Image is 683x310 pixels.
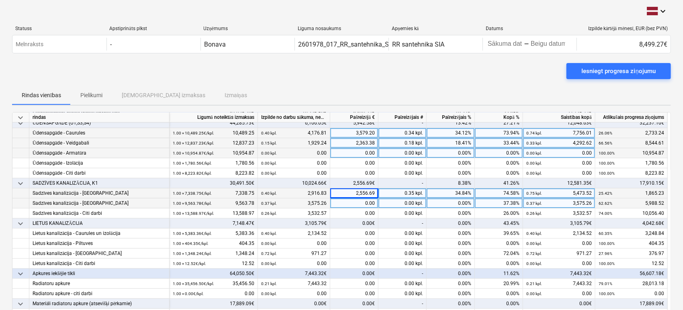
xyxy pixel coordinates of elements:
[33,218,166,228] div: LIETUS KANALIZĀCIJA
[599,261,615,266] small: 100.00%
[523,112,595,122] div: Saistības kopā
[526,128,592,138] div: 7,756.01
[599,138,664,148] div: 8,544.61
[173,138,254,148] div: 12,837.23
[526,281,542,286] small: 0.21 kpl.
[378,228,427,239] div: 0.00 kpl.
[173,239,254,249] div: 404.35
[599,231,612,236] small: 60.35%
[261,168,327,178] div: 0.00
[378,259,427,269] div: 0.00 kpl.
[261,231,277,236] small: 0.40 kpl.
[599,249,664,259] div: 376.97
[566,63,671,79] button: Iesniegt progresa ziņojumu
[392,26,479,32] div: Apņemies kā
[475,138,523,148] div: 33.44%
[33,188,166,198] div: Sadzīves kanalizācija - [GEOGRAPHIC_DATA]
[427,112,475,122] div: Pašreizējais %
[330,188,378,198] div: 2,556.69
[261,198,327,208] div: 3,575.26
[427,289,475,299] div: 0.00%
[261,191,277,196] small: 0.40 kpl.
[16,179,25,188] span: keyboard_arrow_down
[599,158,664,168] div: 1,780.56
[599,259,664,269] div: 12.52
[330,138,378,148] div: 2,363.38
[523,218,595,228] div: 3,105.79€
[599,148,664,158] div: 10,954.87
[599,171,615,175] small: 100.00%
[427,208,475,218] div: 0.00%
[599,241,615,246] small: 100.00%
[475,259,523,269] div: 0.00%
[16,118,25,128] span: keyboard_arrow_down
[475,198,523,208] div: 37.38%
[261,241,277,246] small: 0.00 kpl.
[261,131,277,135] small: 0.40 kpl.
[261,279,327,289] div: 7,443.32
[378,218,427,228] div: -
[526,188,592,198] div: 5,473.52
[173,141,214,145] small: 1.00 × 12,837.23€ / kpl.
[526,191,542,196] small: 0.75 kpl.
[427,168,475,178] div: 0.00%
[475,118,523,128] div: 27.21%
[330,148,378,158] div: 0.00
[173,279,254,289] div: 35,456.50
[599,251,612,256] small: 27.96%
[33,148,166,158] div: Ūdensapgāde - Armatūra
[16,219,25,228] span: keyboard_arrow_down
[173,188,254,198] div: 7,338.75
[330,269,378,279] div: 0.00€
[173,211,214,216] small: 1.00 × 13,588.97€ / kpl.
[33,289,166,299] div: Radiatoru apkure - citi darbi
[427,239,475,249] div: 0.00%
[330,228,378,239] div: 0.00
[298,41,645,48] div: 2601978_017_RR_santehnika_SIA_20250619_Ligums_apkure_udens_kanalizacija_siltummezgls_2025-2_S8_1k...
[526,161,542,165] small: 0.00 kpl.
[22,91,61,100] p: Rindas vienības
[595,112,668,122] div: Atlikušais progresa ziņojums
[261,261,277,266] small: 0.00 kpl.
[599,279,664,289] div: 28,013.18
[173,289,254,299] div: 0.00
[170,269,258,279] div: 64,050.50€
[475,218,523,228] div: 43.45%
[29,112,170,122] div: rindas
[261,148,327,158] div: 0.00
[599,281,612,286] small: 79.01%
[258,299,330,309] div: 0.00€
[577,38,671,51] div: 8,499.27€
[526,239,592,249] div: 0.00
[33,158,166,168] div: Ūdensapgāde - Izolācija
[475,188,523,198] div: 74.58%
[427,178,475,188] div: 8.38%
[261,289,327,299] div: 0.00
[16,269,25,279] span: keyboard_arrow_down
[582,66,656,76] div: Iesniegt progresa ziņojumu
[378,158,427,168] div: 0.00 kpl.
[475,112,523,122] div: Kopā %
[173,168,254,178] div: 8,223.82
[580,26,668,32] div: Izpilde kārtējā mēnesī, EUR (bez PVN)
[173,131,214,135] small: 1.00 × 10,489.25€ / kpl.
[261,211,277,216] small: 0.26 kpl.
[526,261,542,266] small: 0.00 kpl.
[33,118,166,128] div: ŪDENSAPGĀDE (U1,S3,S4)
[526,138,592,148] div: 4,292.62
[33,269,166,279] div: Apkures iekšējie tīkli
[529,39,567,50] input: Beigu datums
[261,228,327,239] div: 2,134.52
[33,128,166,138] div: Ūdensapgāde - Caurules
[475,228,523,239] div: 39.65%
[109,26,197,32] div: Apstiprināts plkst
[526,151,542,155] small: 0.00 kpl.
[261,259,327,269] div: 0.00
[378,188,427,198] div: 0.35 kpl.
[523,299,595,309] div: 0.00€
[15,26,103,31] div: Statuss
[33,178,166,188] div: SADZĪVES KANALIZĀCIJA, K1
[261,138,327,148] div: 1,929.24
[658,6,668,16] i: keyboard_arrow_down
[261,208,327,218] div: 3,532.57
